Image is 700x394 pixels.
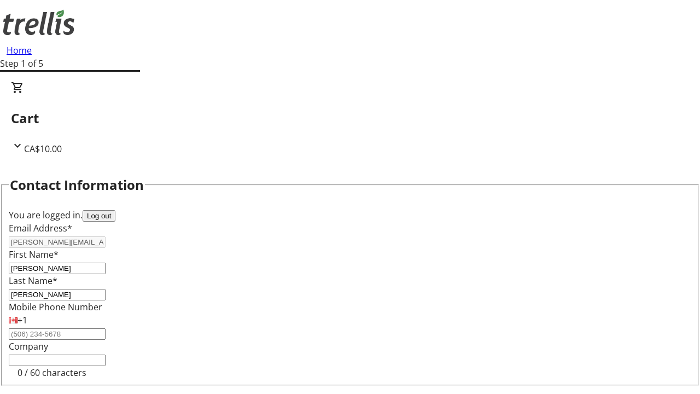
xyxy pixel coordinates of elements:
tr-character-limit: 0 / 60 characters [17,367,86,379]
label: Last Name* [9,275,57,287]
h2: Cart [11,108,689,128]
label: Mobile Phone Number [9,301,102,313]
button: Log out [83,210,115,222]
label: First Name* [9,248,59,260]
input: (506) 234-5678 [9,328,106,340]
div: You are logged in. [9,208,691,222]
label: Company [9,340,48,352]
label: Email Address* [9,222,72,234]
span: CA$10.00 [24,143,62,155]
h2: Contact Information [10,175,144,195]
div: CartCA$10.00 [11,81,689,155]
